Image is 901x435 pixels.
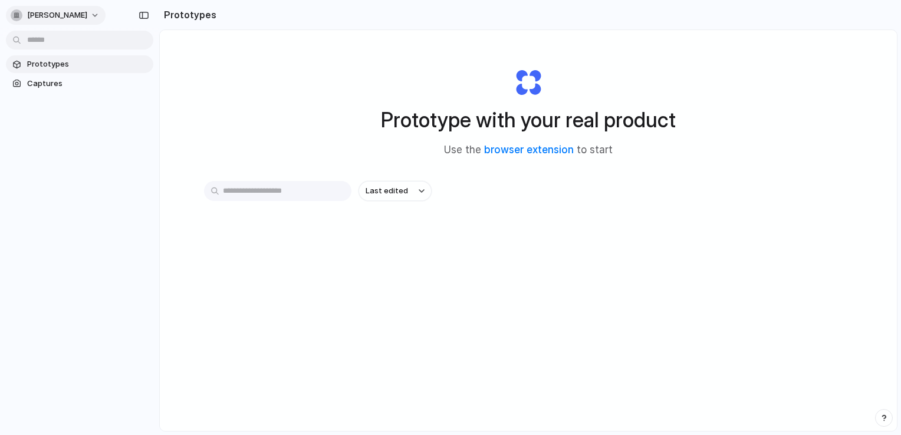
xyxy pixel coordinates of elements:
button: [PERSON_NAME] [6,6,106,25]
span: Prototypes [27,58,149,70]
button: Last edited [359,181,432,201]
a: browser extension [484,144,574,156]
h1: Prototype with your real product [381,104,676,136]
span: Last edited [366,185,408,197]
a: Prototypes [6,55,153,73]
span: Use the to start [444,143,613,158]
span: [PERSON_NAME] [27,9,87,21]
h2: Prototypes [159,8,216,22]
a: Captures [6,75,153,93]
span: Captures [27,78,149,90]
